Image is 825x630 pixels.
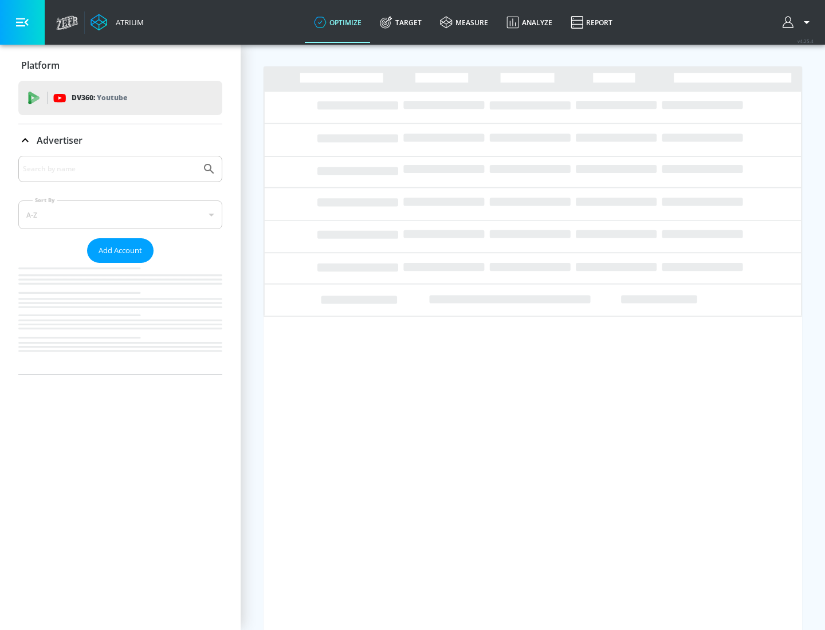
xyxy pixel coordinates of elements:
button: Add Account [87,238,154,263]
div: A-Z [18,200,222,229]
p: Advertiser [37,134,82,147]
input: Search by name [23,162,197,176]
a: Analyze [497,2,561,43]
a: Report [561,2,622,43]
div: Advertiser [18,124,222,156]
div: Advertiser [18,156,222,374]
p: DV360: [72,92,127,104]
p: Youtube [97,92,127,104]
label: Sort By [33,196,57,204]
a: measure [431,2,497,43]
a: Atrium [91,14,144,31]
p: Platform [21,59,60,72]
div: DV360: Youtube [18,81,222,115]
div: Atrium [111,17,144,27]
span: v 4.25.4 [797,38,814,44]
a: Target [371,2,431,43]
span: Add Account [99,244,142,257]
nav: list of Advertiser [18,263,222,374]
div: Platform [18,49,222,81]
a: optimize [305,2,371,43]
